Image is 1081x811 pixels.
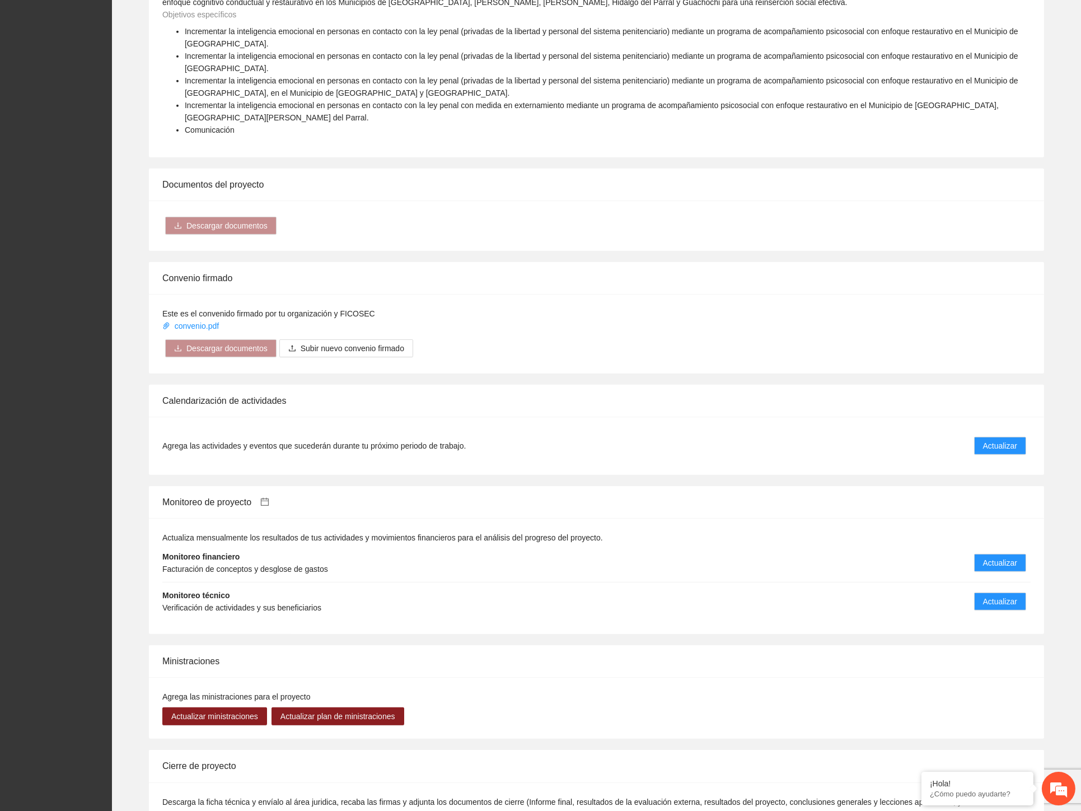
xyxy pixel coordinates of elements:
a: calendar [251,497,269,507]
a: convenio.pdf [162,321,221,330]
a: Actualizar plan de ministraciones [272,712,404,721]
span: Agrega las actividades y eventos que sucederán durante tu próximo periodo de trabajo. [162,440,466,452]
button: uploadSubir nuevo convenio firmado [279,339,413,357]
span: Incrementar la inteligencia emocional en personas en contacto con la ley penal (privadas de la li... [185,52,1018,73]
span: Descargar documentos [186,220,268,232]
span: Comunicación [185,125,235,134]
span: upload [288,344,296,353]
button: Actualizar [974,593,1026,610]
button: Actualizar [974,554,1026,572]
span: Objetivos específicos [162,10,236,19]
p: ¿Cómo puedo ayudarte? [930,790,1025,798]
span: Actualizar ministraciones [171,710,258,723]
strong: Monitoreo técnico [162,591,230,600]
div: Convenio firmado [162,262,1031,294]
span: Agrega las ministraciones para el proyecto [162,692,311,701]
span: calendar [260,497,269,506]
span: Incrementar la inteligencia emocional en personas en contacto con la ley penal (privadas de la li... [185,76,1018,97]
span: Facturación de conceptos y desglose de gastos [162,565,328,574]
div: Calendarización de actividades [162,385,1031,417]
span: Actualizar [983,557,1017,569]
span: Incrementar la inteligencia emocional en personas en contacto con la ley penal (privadas de la li... [185,27,1018,48]
button: Actualizar ministraciones [162,707,267,725]
span: Este es el convenido firmado por tu organización y FICOSEC [162,309,375,318]
div: ¡Hola! [930,779,1025,788]
textarea: Escriba su mensaje y pulse “Intro” [6,306,213,345]
span: Actualizar [983,440,1017,452]
span: uploadSubir nuevo convenio firmado [279,344,413,353]
span: download [174,222,182,231]
span: Incrementar la inteligencia emocional en personas en contacto con la ley penal con medida en exte... [185,101,999,122]
span: Actualiza mensualmente los resultados de tus actividades y movimientos financieros para el anális... [162,533,603,542]
div: Chatee con nosotros ahora [58,57,188,72]
div: Minimizar ventana de chat en vivo [184,6,210,32]
button: Actualizar plan de ministraciones [272,707,404,725]
span: Descargar documentos [186,342,268,355]
button: Actualizar [974,437,1026,455]
button: downloadDescargar documentos [165,217,277,235]
div: Ministraciones [162,645,1031,677]
button: downloadDescargar documentos [165,339,277,357]
span: paper-clip [162,322,170,330]
span: Actualizar [983,595,1017,608]
strong: Monitoreo financiero [162,552,240,561]
span: download [174,344,182,353]
span: Verificación de actividades y sus beneficiarios [162,603,321,612]
span: Actualizar plan de ministraciones [280,710,395,723]
div: Monitoreo de proyecto [162,486,1031,518]
span: Estamos en línea. [65,150,155,263]
span: Subir nuevo convenio firmado [301,342,404,355]
div: Documentos del proyecto [162,169,1031,201]
a: Actualizar ministraciones [162,712,267,721]
div: Cierre de proyecto [162,750,1031,782]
